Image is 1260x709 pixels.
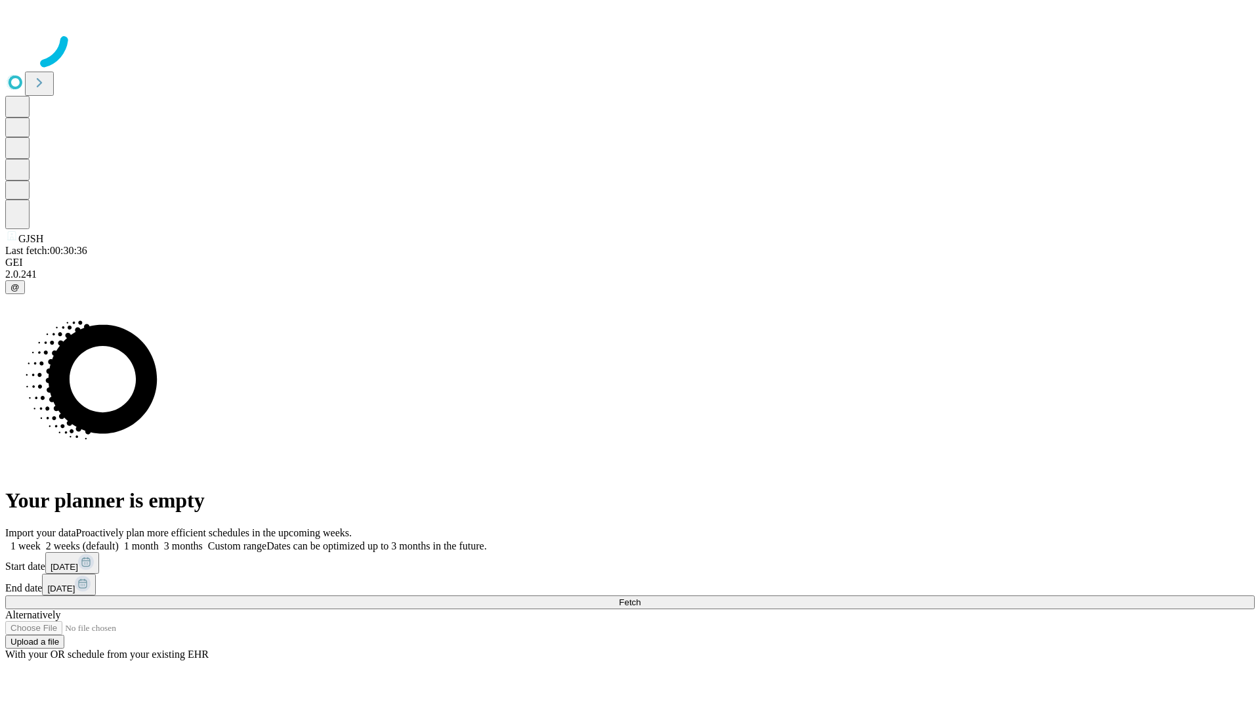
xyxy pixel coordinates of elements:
[51,562,78,572] span: [DATE]
[5,488,1255,513] h1: Your planner is empty
[47,584,75,593] span: [DATE]
[5,527,76,538] span: Import your data
[10,282,20,292] span: @
[5,552,1255,574] div: Start date
[46,540,119,551] span: 2 weeks (default)
[10,540,41,551] span: 1 week
[266,540,486,551] span: Dates can be optimized up to 3 months in the future.
[42,574,96,595] button: [DATE]
[208,540,266,551] span: Custom range
[5,269,1255,280] div: 2.0.241
[5,257,1255,269] div: GEI
[45,552,99,574] button: [DATE]
[5,574,1255,595] div: End date
[124,540,159,551] span: 1 month
[164,540,203,551] span: 3 months
[5,609,60,620] span: Alternatively
[18,233,43,244] span: GJSH
[5,649,209,660] span: With your OR schedule from your existing EHR
[5,635,64,649] button: Upload a file
[619,597,640,607] span: Fetch
[5,595,1255,609] button: Fetch
[5,280,25,294] button: @
[76,527,352,538] span: Proactively plan more efficient schedules in the upcoming weeks.
[5,245,87,256] span: Last fetch: 00:30:36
